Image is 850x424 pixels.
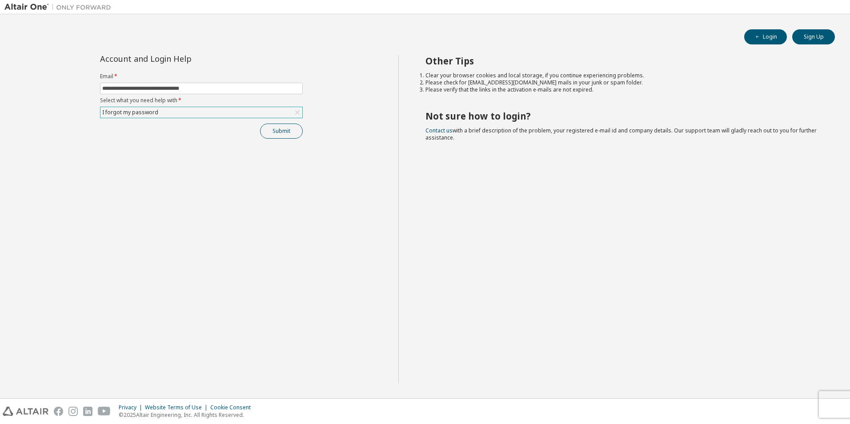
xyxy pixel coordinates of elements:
[210,404,256,411] div: Cookie Consent
[119,411,256,419] p: © 2025 Altair Engineering, Inc. All Rights Reserved.
[425,79,819,86] li: Please check for [EMAIL_ADDRESS][DOMAIN_NAME] mails in your junk or spam folder.
[425,72,819,79] li: Clear your browser cookies and local storage, if you continue experiencing problems.
[3,407,48,416] img: altair_logo.svg
[100,97,303,104] label: Select what you need help with
[100,107,302,118] div: I forgot my password
[83,407,92,416] img: linkedin.svg
[425,55,819,67] h2: Other Tips
[744,29,787,44] button: Login
[101,108,160,117] div: I forgot my password
[792,29,835,44] button: Sign Up
[119,404,145,411] div: Privacy
[4,3,116,12] img: Altair One
[98,407,111,416] img: youtube.svg
[145,404,210,411] div: Website Terms of Use
[425,127,453,134] a: Contact us
[68,407,78,416] img: instagram.svg
[100,55,262,62] div: Account and Login Help
[100,73,303,80] label: Email
[425,127,817,141] span: with a brief description of the problem, your registered e-mail id and company details. Our suppo...
[260,124,303,139] button: Submit
[54,407,63,416] img: facebook.svg
[425,86,819,93] li: Please verify that the links in the activation e-mails are not expired.
[425,110,819,122] h2: Not sure how to login?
